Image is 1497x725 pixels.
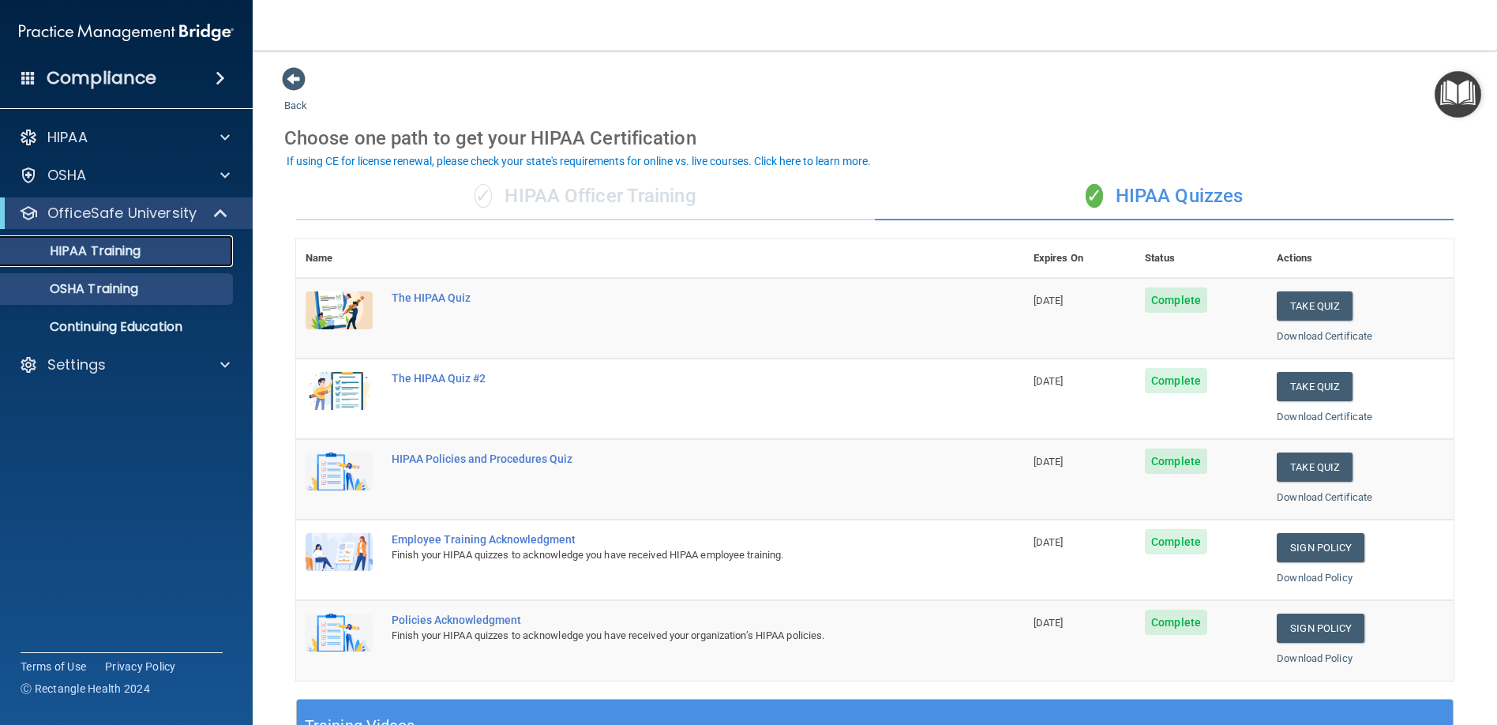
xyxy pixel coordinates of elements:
p: OSHA [47,166,87,185]
div: HIPAA Policies and Procedures Quiz [392,453,945,465]
p: OSHA Training [10,281,138,297]
th: Actions [1267,239,1454,278]
a: Download Policy [1277,572,1353,584]
a: Sign Policy [1277,533,1364,562]
p: HIPAA Training [10,243,141,259]
div: The HIPAA Quiz [392,291,945,304]
iframe: Drift Widget Chat Controller [1224,613,1478,676]
div: HIPAA Quizzes [875,173,1454,220]
button: Open Resource Center [1435,71,1481,118]
span: Complete [1145,368,1207,393]
div: If using CE for license renewal, please check your state's requirements for online vs. live cours... [287,156,871,167]
a: Terms of Use [21,659,86,674]
span: Complete [1145,529,1207,554]
img: PMB logo [19,17,234,48]
div: Finish your HIPAA quizzes to acknowledge you have received HIPAA employee training. [392,546,945,565]
span: Complete [1145,287,1207,313]
a: Download Certificate [1277,491,1372,503]
span: Ⓒ Rectangle Health 2024 [21,681,150,697]
a: Privacy Policy [105,659,176,674]
a: Download Certificate [1277,330,1372,342]
h4: Compliance [47,67,156,89]
th: Name [296,239,382,278]
span: [DATE] [1034,617,1064,629]
p: OfficeSafe University [47,204,197,223]
div: HIPAA Officer Training [296,173,875,220]
div: The HIPAA Quiz #2 [392,372,945,385]
p: HIPAA [47,128,88,147]
p: Settings [47,355,106,374]
span: [DATE] [1034,295,1064,306]
span: [DATE] [1034,536,1064,548]
p: Continuing Education [10,319,226,335]
span: [DATE] [1034,375,1064,387]
a: Download Certificate [1277,411,1372,423]
button: If using CE for license renewal, please check your state's requirements for online vs. live cours... [284,153,873,169]
span: Complete [1145,610,1207,635]
button: Take Quiz [1277,372,1353,401]
span: ✓ [1086,184,1103,208]
span: [DATE] [1034,456,1064,468]
div: Policies Acknowledgment [392,614,945,626]
div: Employee Training Acknowledgment [392,533,945,546]
a: Back [284,81,307,111]
div: Finish your HIPAA quizzes to acknowledge you have received your organization’s HIPAA policies. [392,626,945,645]
a: OSHA [19,166,230,185]
th: Expires On [1024,239,1135,278]
a: OfficeSafe University [19,204,229,223]
span: Complete [1145,449,1207,474]
button: Take Quiz [1277,453,1353,482]
a: HIPAA [19,128,230,147]
span: ✓ [475,184,492,208]
div: Choose one path to get your HIPAA Certification [284,115,1465,161]
a: Settings [19,355,230,374]
button: Take Quiz [1277,291,1353,321]
th: Status [1135,239,1267,278]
